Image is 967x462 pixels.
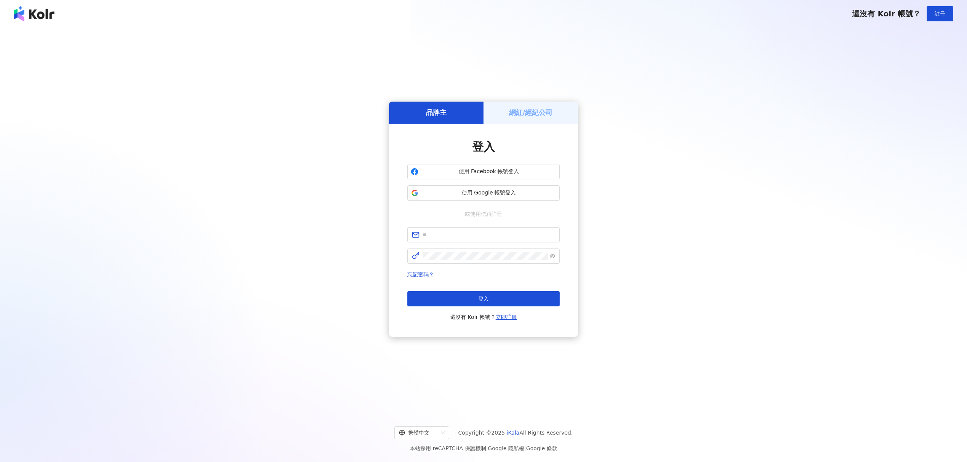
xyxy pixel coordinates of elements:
span: 使用 Facebook 帳號登入 [421,168,556,175]
div: 繁體中文 [399,427,438,439]
span: 使用 Google 帳號登入 [421,189,556,197]
span: | [524,445,526,451]
img: logo [14,6,54,21]
span: 還沒有 Kolr 帳號？ [450,312,517,322]
span: 或使用信箱註冊 [460,210,507,218]
button: 使用 Facebook 帳號登入 [407,164,560,179]
h5: 網紅/經紀公司 [509,108,553,117]
button: 註冊 [927,6,953,21]
span: 登入 [478,296,489,302]
a: 忘記密碼？ [407,271,434,277]
h5: 品牌主 [426,108,447,117]
span: 登入 [472,140,495,153]
span: 還沒有 Kolr 帳號？ [852,9,921,18]
button: 登入 [407,291,560,306]
span: 註冊 [935,11,945,17]
span: Copyright © 2025 All Rights Reserved. [458,428,573,437]
span: eye-invisible [550,253,555,259]
button: 使用 Google 帳號登入 [407,185,560,201]
span: 本站採用 reCAPTCHA 保護機制 [410,444,557,453]
a: Google 隱私權 [488,445,524,451]
a: iKala [507,430,520,436]
span: | [486,445,488,451]
a: 立即註冊 [496,314,517,320]
a: Google 條款 [526,445,557,451]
